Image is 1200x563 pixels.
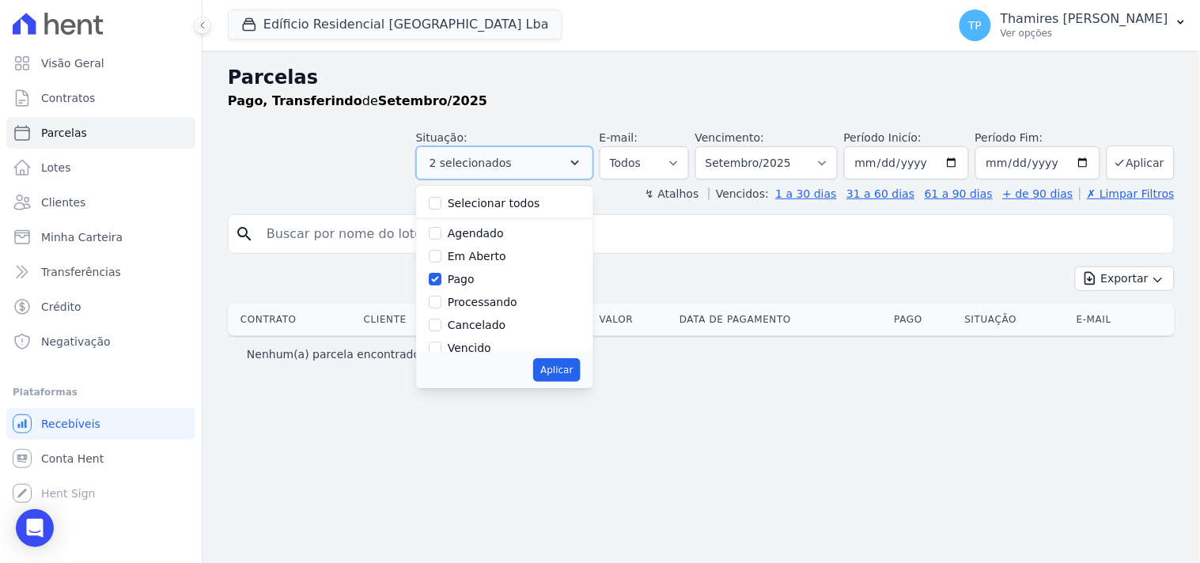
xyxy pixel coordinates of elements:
[1001,11,1168,27] p: Thamires [PERSON_NAME]
[1075,266,1175,291] button: Exportar
[235,225,254,244] i: search
[888,304,959,335] th: Pago
[228,93,362,108] strong: Pago, Transferindo
[448,319,505,331] label: Cancelado
[844,131,922,144] label: Período Inicío:
[416,146,593,179] button: 2 selecionados
[6,443,195,474] a: Conta Hent
[600,131,638,144] label: E-mail:
[1070,304,1153,335] th: E-mail
[593,304,673,335] th: Valor
[6,221,195,253] a: Minha Carteira
[448,227,504,240] label: Agendado
[41,125,87,141] span: Parcelas
[1080,187,1175,200] a: ✗ Limpar Filtros
[6,152,195,183] a: Lotes
[776,187,837,200] a: 1 a 30 dias
[16,509,54,547] div: Open Intercom Messenger
[448,273,475,285] label: Pago
[709,187,769,200] label: Vencidos:
[645,187,698,200] label: ↯ Atalhos
[430,153,512,172] span: 2 selecionados
[228,92,487,111] p: de
[959,304,1070,335] th: Situação
[416,131,468,144] label: Situação:
[13,383,189,402] div: Plataformas
[1001,27,1168,40] p: Ver opções
[6,187,195,218] a: Clientes
[41,334,111,350] span: Negativação
[358,304,453,335] th: Cliente
[228,304,358,335] th: Contrato
[41,55,104,71] span: Visão Geral
[1107,145,1175,179] button: Aplicar
[846,187,914,200] a: 31 a 60 dias
[947,3,1200,47] button: TP Thamires [PERSON_NAME] Ver opções
[6,408,195,440] a: Recebíveis
[6,47,195,79] a: Visão Geral
[6,326,195,357] a: Negativação
[975,130,1100,146] label: Período Fim:
[673,304,888,335] th: Data de Pagamento
[247,346,436,362] p: Nenhum(a) parcela encontrado(a)
[925,187,993,200] a: 61 a 90 dias
[228,9,562,40] button: Edíficio Residencial [GEOGRAPHIC_DATA] Lba
[6,256,195,288] a: Transferências
[378,93,487,108] strong: Setembro/2025
[228,63,1175,92] h2: Parcelas
[695,131,764,144] label: Vencimento:
[41,160,71,176] span: Lotes
[41,451,104,467] span: Conta Hent
[257,218,1168,250] input: Buscar por nome do lote ou do cliente
[41,195,85,210] span: Clientes
[6,291,195,323] a: Crédito
[41,416,100,432] span: Recebíveis
[6,82,195,114] a: Contratos
[448,197,540,210] label: Selecionar todos
[41,264,121,280] span: Transferências
[6,117,195,149] a: Parcelas
[968,20,982,31] span: TP
[533,358,580,382] button: Aplicar
[41,299,81,315] span: Crédito
[41,90,95,106] span: Contratos
[448,250,506,263] label: Em Aberto
[448,342,491,354] label: Vencido
[41,229,123,245] span: Minha Carteira
[448,296,517,308] label: Processando
[1003,187,1073,200] a: + de 90 dias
